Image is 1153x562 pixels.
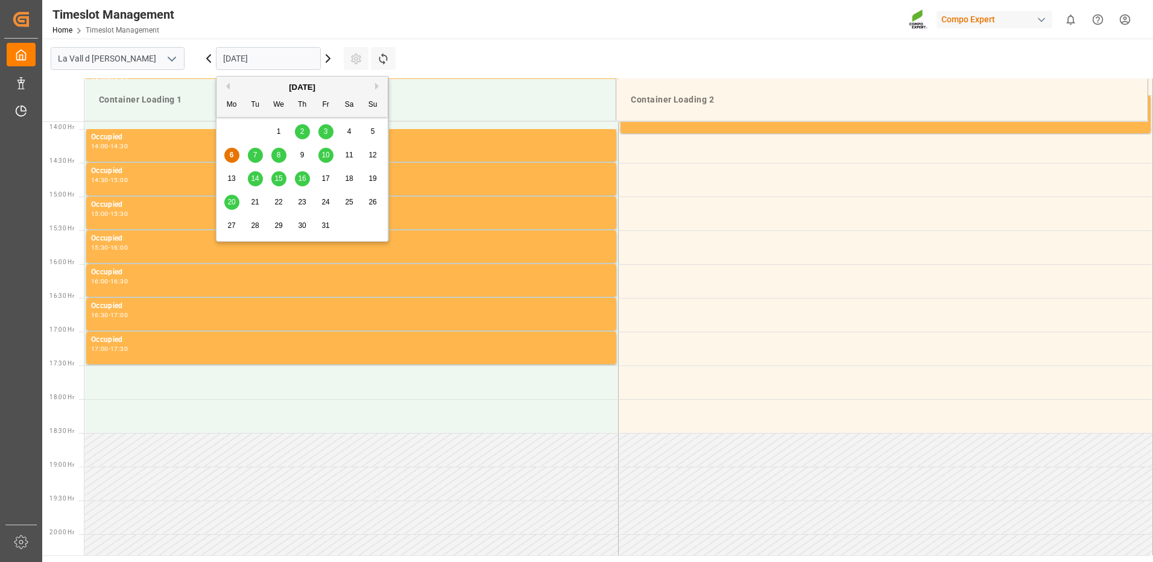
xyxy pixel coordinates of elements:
div: 16:30 [91,312,109,318]
div: Choose Tuesday, October 14th, 2025 [248,171,263,186]
div: - [109,211,110,216]
span: 27 [227,221,235,230]
span: 16 [298,174,306,183]
span: 14:00 Hr [49,124,74,130]
span: 30 [298,221,306,230]
span: 29 [274,221,282,230]
div: Choose Monday, October 6th, 2025 [224,148,239,163]
span: 5 [371,127,375,136]
div: Choose Thursday, October 16th, 2025 [295,171,310,186]
span: 11 [345,151,353,159]
div: month 2025-10 [220,120,385,238]
div: Choose Monday, October 27th, 2025 [224,218,239,233]
span: 15:30 Hr [49,225,74,232]
span: 8 [277,151,281,159]
div: Choose Friday, October 31st, 2025 [318,218,333,233]
div: Fr [318,98,333,113]
span: 16:00 Hr [49,259,74,265]
span: 2 [300,127,305,136]
div: Choose Friday, October 17th, 2025 [318,171,333,186]
div: Choose Tuesday, October 7th, 2025 [248,148,263,163]
div: Timeslot Management [52,5,174,24]
span: 17:00 Hr [49,326,74,333]
div: Choose Friday, October 3rd, 2025 [318,124,333,139]
div: Choose Friday, October 24th, 2025 [318,195,333,210]
div: Choose Thursday, October 9th, 2025 [295,148,310,163]
div: Su [365,98,381,113]
div: Choose Wednesday, October 15th, 2025 [271,171,286,186]
div: 16:00 [91,279,109,284]
div: Choose Thursday, October 2nd, 2025 [295,124,310,139]
span: 22 [274,198,282,206]
div: Choose Thursday, October 30th, 2025 [295,218,310,233]
span: 17:30 Hr [49,360,74,367]
div: Container Loading 2 [626,89,1138,111]
div: Choose Wednesday, October 22nd, 2025 [271,195,286,210]
span: 18:30 Hr [49,428,74,434]
div: Choose Wednesday, October 1st, 2025 [271,124,286,139]
div: [DATE] [216,81,388,93]
span: 7 [253,151,257,159]
div: Choose Monday, October 20th, 2025 [224,195,239,210]
div: Occupied [91,334,611,346]
button: Next Month [375,83,382,90]
div: Th [295,98,310,113]
div: Choose Saturday, October 4th, 2025 [342,124,357,139]
div: 14:00 [91,144,109,149]
div: Choose Sunday, October 12th, 2025 [365,148,381,163]
div: Choose Monday, October 13th, 2025 [224,171,239,186]
span: 21 [251,198,259,206]
div: - [109,177,110,183]
div: Occupied [91,300,611,312]
div: 16:30 [110,279,128,284]
div: 15:00 [110,177,128,183]
div: Mo [224,98,239,113]
span: 14 [251,174,259,183]
div: 15:30 [91,245,109,250]
div: We [271,98,286,113]
span: 3 [324,127,328,136]
span: 26 [368,198,376,206]
div: 15:30 [110,211,128,216]
span: 10 [321,151,329,159]
div: Choose Wednesday, October 29th, 2025 [271,218,286,233]
div: 17:00 [91,346,109,352]
div: Occupied [91,131,611,144]
div: Occupied [91,199,611,211]
div: Choose Saturday, October 25th, 2025 [342,195,357,210]
span: 31 [321,221,329,230]
div: Choose Saturday, October 18th, 2025 [342,171,357,186]
div: 16:00 [110,245,128,250]
div: Choose Sunday, October 5th, 2025 [365,124,381,139]
span: 18 [345,174,353,183]
span: 6 [230,151,234,159]
span: 15 [274,174,282,183]
span: 15:00 Hr [49,191,74,198]
span: 12 [368,151,376,159]
div: 15:00 [91,211,109,216]
span: 18:00 Hr [49,394,74,400]
button: open menu [162,49,180,68]
span: 19:00 Hr [49,461,74,468]
span: 16:30 Hr [49,292,74,299]
div: 14:30 [91,177,109,183]
div: Choose Tuesday, October 28th, 2025 [248,218,263,233]
span: 20:00 Hr [49,529,74,535]
div: Choose Sunday, October 26th, 2025 [365,195,381,210]
span: 1 [277,127,281,136]
div: - [109,312,110,318]
span: 14:30 Hr [49,157,74,164]
span: 24 [321,198,329,206]
div: Choose Tuesday, October 21st, 2025 [248,195,263,210]
div: Choose Friday, October 10th, 2025 [318,148,333,163]
div: - [109,245,110,250]
div: Choose Sunday, October 19th, 2025 [365,171,381,186]
span: 17 [321,174,329,183]
span: 9 [300,151,305,159]
input: DD.MM.YYYY [216,47,321,70]
span: 23 [298,198,306,206]
div: 14:30 [110,144,128,149]
button: Previous Month [223,83,230,90]
div: Choose Thursday, October 23rd, 2025 [295,195,310,210]
span: 4 [347,127,352,136]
